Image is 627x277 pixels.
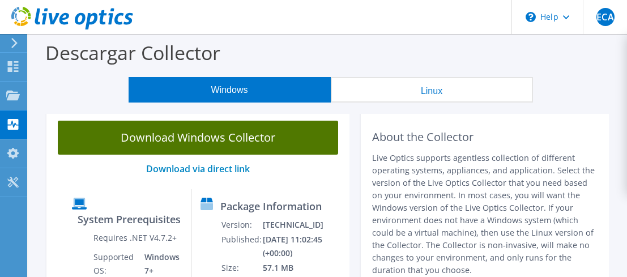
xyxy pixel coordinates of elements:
p: Live Optics supports agentless collection of different operating systems, appliances, and applica... [372,152,598,276]
span: ECA [596,8,615,26]
button: Windows [129,77,331,103]
a: Download via direct link [146,163,250,175]
label: System Prerequisites [78,214,181,225]
td: 57.1 MB [262,261,344,275]
label: Requires .NET V4.7.2+ [93,232,177,244]
td: Published: [221,232,262,261]
td: [TECHNICAL_ID] [262,218,344,232]
label: Descargar Collector [45,40,220,66]
td: Version: [221,218,262,232]
button: Linux [331,77,533,103]
td: Size: [221,261,262,275]
h2: About the Collector [372,130,598,144]
svg: \n [526,12,536,22]
td: [DATE] 11:02:45 (+00:00) [262,232,344,261]
label: Package Information [220,201,322,212]
a: Download Windows Collector [58,121,338,155]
